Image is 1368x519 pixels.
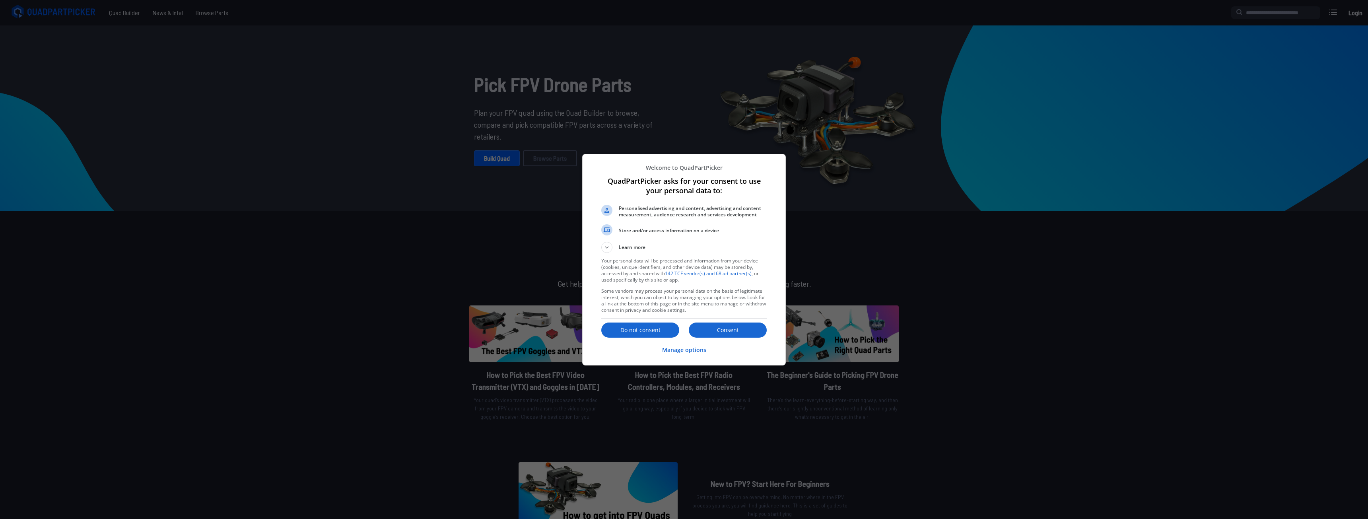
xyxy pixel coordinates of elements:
[619,227,767,234] span: Store and/or access information on a device
[601,323,679,338] button: Do not consent
[601,176,767,195] h1: QuadPartPicker asks for your consent to use your personal data to:
[665,270,752,277] a: 142 TCF vendor(s) and 68 ad partner(s)
[689,326,767,334] p: Consent
[601,258,767,283] p: Your personal data will be processed and information from your device (cookies, unique identifier...
[619,244,645,253] span: Learn more
[619,205,767,218] span: Personalised advertising and content, advertising and content measurement, audience research and ...
[601,242,767,253] button: Learn more
[582,154,786,365] div: QuadPartPicker asks for your consent to use your personal data to:
[689,323,767,338] button: Consent
[601,326,679,334] p: Do not consent
[601,288,767,313] p: Some vendors may process your personal data on the basis of legitimate interest, which you can ob...
[662,342,706,359] button: Manage options
[662,346,706,354] p: Manage options
[601,164,767,171] p: Welcome to QuadPartPicker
